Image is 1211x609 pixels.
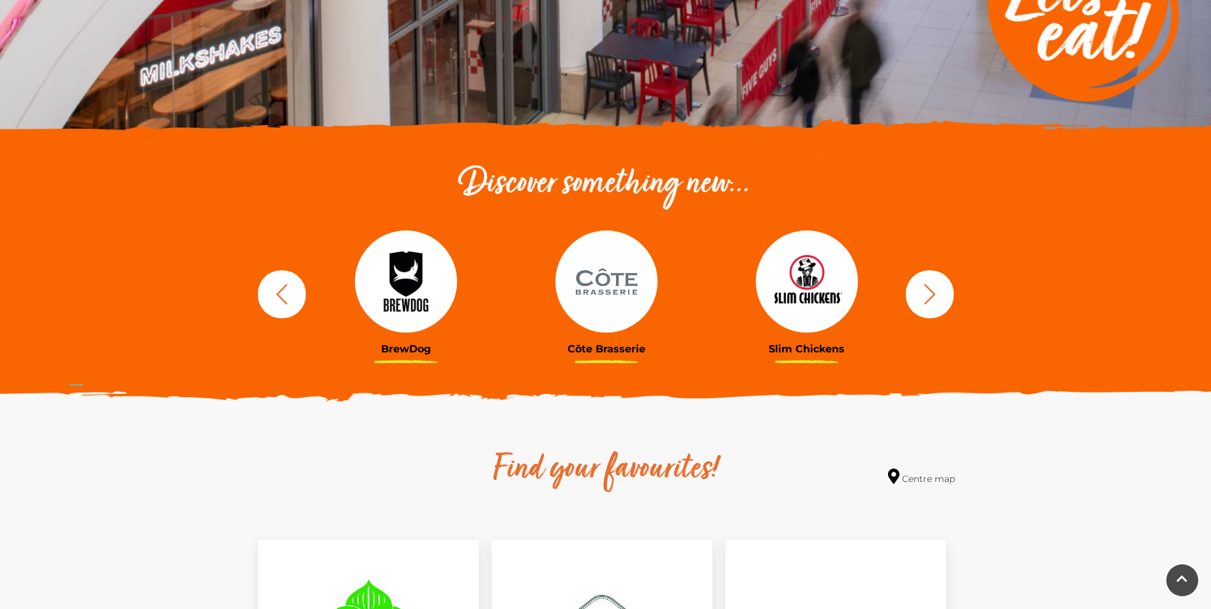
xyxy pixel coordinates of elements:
[315,343,497,355] h3: BrewDog
[315,230,497,355] a: BrewDog
[516,343,697,355] h3: Côte Brasserie
[716,343,898,355] h3: Slim Chickens
[373,449,839,490] h2: Find your favourites!
[888,469,955,486] a: Centre map
[716,230,898,355] a: Slim Chickens
[516,230,697,355] a: Côte Brasserie
[252,164,960,205] h2: Discover something new...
